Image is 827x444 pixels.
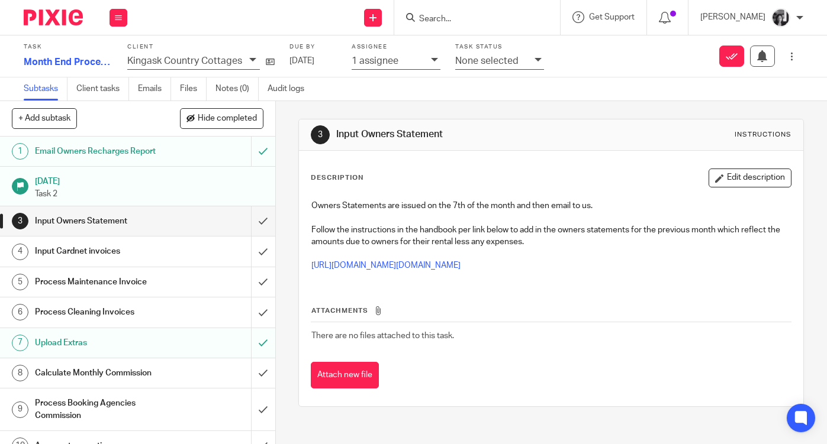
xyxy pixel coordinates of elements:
div: 8 [12,365,28,381]
p: 1 assignee [352,56,398,66]
h1: Upload Extras [35,334,171,352]
div: 5 [12,274,28,290]
label: Task status [455,43,544,51]
h1: Calculate Monthly Commission [35,364,171,382]
button: + Add subtask [12,108,77,128]
h1: Input Cardnet invoices [35,242,171,260]
h1: Process Cleaning Invoices [35,303,171,321]
a: Notes (0) [215,77,259,101]
button: Hide completed [180,108,263,128]
input: Search [418,14,524,25]
button: Attach new file [311,362,379,388]
span: There are no files attached to this task. [311,332,454,340]
label: Due by [289,43,337,51]
button: Edit description [709,168,791,187]
p: [PERSON_NAME] [700,11,765,23]
a: Audit logs [268,77,313,101]
h1: Email Owners Recharges Report [35,142,171,160]
a: Emails [138,77,171,101]
h1: Process Booking Agencies Commission [35,394,171,424]
h1: Input Owners Statement [336,128,577,141]
label: Assignee [352,43,440,51]
a: [URL][DOMAIN_NAME][DOMAIN_NAME] [311,261,461,270]
span: Get Support [589,13,635,21]
label: Client [127,43,275,51]
img: IMG_7103.jpg [771,8,790,27]
p: Description [311,173,363,183]
a: Client tasks [76,77,129,101]
span: Attachments [311,307,368,314]
h1: Input Owners Statement [35,212,171,230]
div: 3 [12,213,28,229]
div: Instructions [735,130,791,140]
img: Pixie [24,9,83,25]
span: [DATE] [289,57,314,65]
p: None selected [455,56,519,66]
div: 9 [12,401,28,418]
p: Owners Statements are issued on the 7th of the month and then email to us. [311,200,791,212]
a: Files [180,77,207,101]
div: 6 [12,304,28,320]
p: Task 2 [35,188,263,200]
h1: Process Maintenance Invoice [35,273,171,291]
span: Hide completed [198,114,257,124]
div: 7 [12,335,28,351]
div: 1 [12,143,28,160]
a: Subtasks [24,77,67,101]
div: 4 [12,244,28,260]
label: Task [24,43,112,51]
p: Follow the instructions in the handbook per link below to add in the owners statements for the pr... [311,224,791,248]
p: Kingask Country Cottages [127,56,242,66]
h1: [DATE] [35,173,263,187]
div: 3 [311,125,330,144]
